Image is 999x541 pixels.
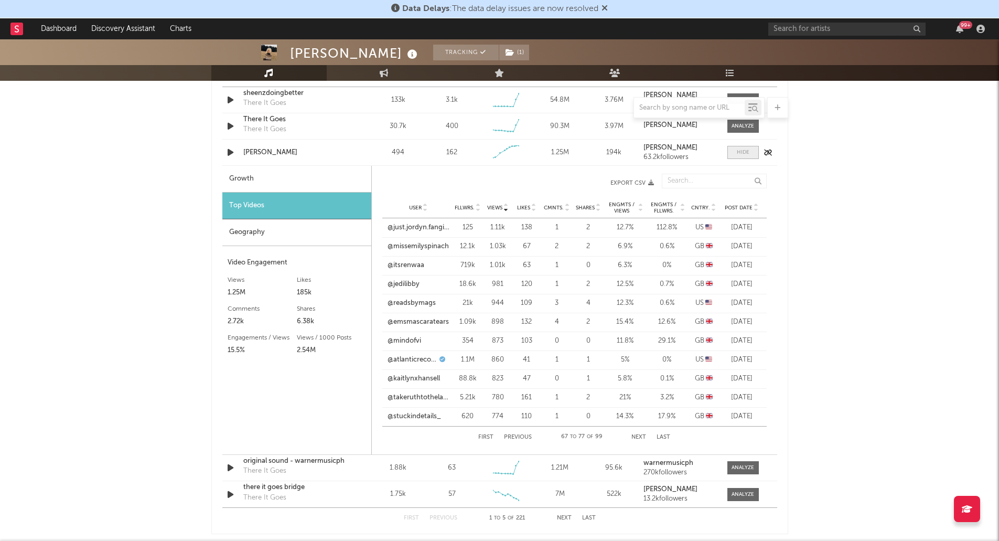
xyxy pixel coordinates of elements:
[486,222,510,233] div: 1.11k
[243,482,353,493] a: there it goes bridge
[544,411,570,422] div: 1
[486,241,510,252] div: 1.03k
[388,411,441,422] a: @stuckindetails_
[722,260,761,271] div: [DATE]
[455,393,481,403] div: 5.21k
[643,460,693,466] strong: warnermusicph
[607,336,643,346] div: 11.8 %
[544,241,570,252] div: 2
[486,411,510,422] div: 774
[455,260,481,271] div: 719k
[84,18,163,39] a: Discovery Assistant
[544,393,570,403] div: 1
[446,147,457,158] div: 162
[535,489,584,500] div: 7M
[486,393,510,403] div: 780
[691,411,717,422] div: GB
[722,355,761,365] div: [DATE]
[34,18,84,39] a: Dashboard
[388,241,449,252] a: @missemilyspinach
[576,205,595,211] span: Shares
[515,411,539,422] div: 110
[706,243,713,250] span: 🇬🇧
[515,241,539,252] div: 67
[589,147,638,158] div: 194k
[607,241,643,252] div: 6.9 %
[691,298,717,309] div: US
[515,393,539,403] div: 161
[691,355,717,365] div: US
[504,434,532,440] button: Previous
[374,95,423,105] div: 133k
[544,317,570,327] div: 4
[691,241,717,252] div: GB
[722,298,761,309] div: [DATE]
[706,262,713,269] span: 🇬🇧
[243,456,353,466] a: original sound - warnermusicph
[643,486,716,493] a: [PERSON_NAME]
[446,95,458,105] div: 3.1k
[722,374,761,384] div: [DATE]
[643,460,716,467] a: warnermusicph
[691,393,717,403] div: GB
[589,95,638,105] div: 3.76M
[409,205,422,211] span: User
[478,512,536,525] div: 1 5 221
[725,205,753,211] span: Post Date
[297,315,366,328] div: 6.38k
[243,466,286,476] div: There It Goes
[448,489,456,500] div: 57
[544,336,570,346] div: 0
[297,344,366,357] div: 2.54M
[544,222,570,233] div: 1
[557,515,572,521] button: Next
[589,463,638,473] div: 95.6k
[486,317,510,327] div: 898
[455,355,481,365] div: 1.1M
[691,205,710,211] span: Cntry.
[649,298,685,309] div: 0.6 %
[388,222,449,233] a: @just.jordyn.fangirling
[515,374,539,384] div: 47
[649,355,685,365] div: 0 %
[722,393,761,403] div: [DATE]
[570,434,576,439] span: to
[374,121,423,132] div: 30.7k
[705,224,712,231] span: 🇺🇸
[243,114,353,125] a: There It Goes
[486,336,510,346] div: 873
[455,241,481,252] div: 12.1k
[535,121,584,132] div: 90.3M
[243,147,353,158] a: [PERSON_NAME]
[575,298,601,309] div: 4
[649,201,679,214] span: Engmts / Fllwrs.
[706,394,713,401] span: 🇬🇧
[722,279,761,290] div: [DATE]
[589,121,638,132] div: 3.97M
[515,355,539,365] div: 41
[478,434,493,440] button: First
[722,241,761,252] div: [DATE]
[649,317,685,327] div: 12.6 %
[643,486,697,493] strong: [PERSON_NAME]
[649,374,685,384] div: 0.1 %
[544,374,570,384] div: 0
[575,260,601,271] div: 0
[535,95,584,105] div: 54.8M
[575,374,601,384] div: 1
[163,18,199,39] a: Charts
[649,260,685,271] div: 0 %
[228,274,297,287] div: Views
[515,222,539,233] div: 138
[228,332,297,344] div: Engagements / Views
[486,260,510,271] div: 1.01k
[222,219,371,246] div: Geography
[575,317,601,327] div: 2
[587,434,593,439] span: of
[657,434,670,440] button: Last
[404,515,419,521] button: First
[706,319,713,325] span: 🇬🇧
